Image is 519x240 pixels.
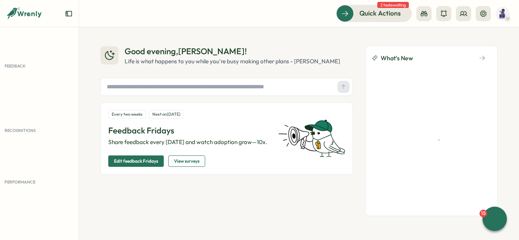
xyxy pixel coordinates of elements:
[65,10,73,17] button: Expand sidebar
[114,156,158,166] span: Edit feedback Fridays
[108,110,146,119] div: Every two weeks
[108,125,269,136] p: Feedback Fridays
[359,8,401,18] span: Quick Actions
[483,207,507,231] button: 15
[381,53,413,63] span: What's New
[377,2,409,8] span: 2 tasks waiting
[495,6,510,21] img: John Sproul
[149,110,184,119] div: Next on [DATE]
[108,155,164,167] button: Edit feedback Fridays
[479,210,487,217] div: 15
[168,155,205,167] button: View surveys
[125,45,340,57] div: Good evening , [PERSON_NAME] !
[174,156,199,166] span: View surveys
[108,138,269,146] p: Share feedback every [DATE] and watch adoption grow—10x.
[125,57,340,66] div: Life is what happens to you while you're busy making other plans - [PERSON_NAME]
[336,5,412,22] button: Quick Actions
